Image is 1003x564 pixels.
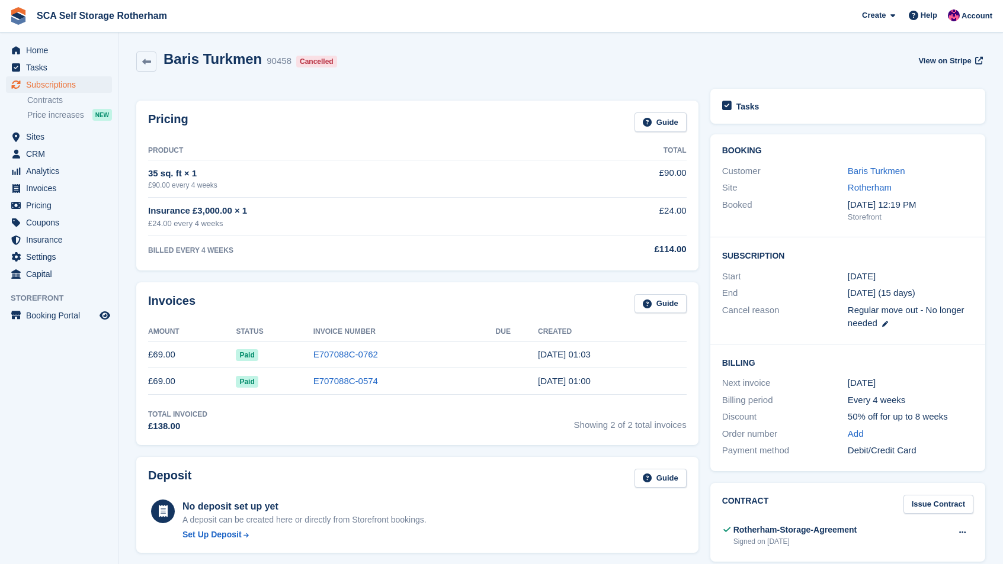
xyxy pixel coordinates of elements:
[6,42,112,59] a: menu
[182,528,242,541] div: Set Up Deposit
[148,141,555,160] th: Product
[26,128,97,145] span: Sites
[848,376,973,390] div: [DATE]
[182,528,427,541] a: Set Up Deposit
[555,160,687,197] td: £90.00
[555,141,687,160] th: Total
[26,197,97,214] span: Pricing
[313,376,378,386] a: E707088C-0574
[635,112,687,132] a: Guide
[574,409,687,433] span: Showing 2 of 2 total invoices
[267,54,291,68] div: 90458
[736,101,760,112] h2: Tasks
[6,197,112,214] a: menu
[26,59,97,76] span: Tasks
[733,524,857,536] div: Rotherham-Storage-Agreement
[722,165,848,178] div: Customer
[148,167,555,181] div: 35 sq. ft × 1
[722,394,848,407] div: Billing period
[27,108,112,121] a: Price increases NEW
[148,204,555,218] div: Insurance £3,000.00 × 1
[26,249,97,265] span: Settings
[148,112,188,132] h2: Pricing
[722,410,848,424] div: Discount
[148,420,207,433] div: £138.00
[948,9,960,21] img: Sam Chapman
[148,409,207,420] div: Total Invoiced
[538,376,591,386] time: 2025-07-11 00:00:26 UTC
[148,368,236,395] td: £69.00
[148,180,555,191] div: £90.00 every 4 weeks
[635,294,687,314] a: Guide
[848,394,973,407] div: Every 4 weeks
[722,249,973,261] h2: Subscription
[635,469,687,488] a: Guide
[848,211,973,223] div: Storefront
[848,410,973,424] div: 50% off for up to 8 weeks
[26,42,97,59] span: Home
[6,249,112,265] a: menu
[722,286,848,300] div: End
[848,270,876,283] time: 2025-07-11 00:00:00 UTC
[236,376,258,388] span: Paid
[555,198,687,236] td: £24.00
[722,181,848,195] div: Site
[848,305,964,328] span: Regular move out - No longer needed
[26,146,97,162] span: CRM
[538,349,591,359] time: 2025-08-08 00:03:40 UTC
[848,182,892,192] a: Rotherham
[148,341,236,368] td: £69.00
[11,292,118,304] span: Storefront
[296,56,337,67] div: Cancelled
[722,376,848,390] div: Next invoice
[914,51,985,70] a: View on Stripe
[6,266,112,282] a: menu
[6,59,112,76] a: menu
[26,163,97,179] span: Analytics
[733,536,857,547] div: Signed on [DATE]
[921,9,937,21] span: Help
[722,270,848,283] div: Start
[6,231,112,248] a: menu
[6,163,112,179] a: menu
[538,323,687,341] th: Created
[496,323,538,341] th: Due
[6,307,112,324] a: menu
[182,499,427,514] div: No deposit set up yet
[848,166,905,176] a: Baris Turkmen
[27,95,112,106] a: Contracts
[26,266,97,282] span: Capital
[555,243,687,256] div: £114.00
[722,198,848,223] div: Booked
[148,218,555,230] div: £24.00 every 4 weeks
[92,109,112,121] div: NEW
[903,495,973,514] a: Issue Contract
[148,323,236,341] th: Amount
[722,356,973,368] h2: Billing
[848,444,973,457] div: Debit/Credit Card
[848,198,973,212] div: [DATE] 12:19 PM
[236,323,313,341] th: Status
[722,495,769,514] h2: Contract
[918,55,971,67] span: View on Stripe
[26,214,97,231] span: Coupons
[148,245,555,256] div: BILLED EVERY 4 WEEKS
[27,109,84,121] span: Price increases
[9,7,27,25] img: stora-icon-8386f47178a22dfd0bd8f6a31ec36ba5ce8667c1dd55bd0f319d3a0aa187defe.svg
[722,146,973,156] h2: Booking
[26,231,97,248] span: Insurance
[962,10,992,22] span: Account
[148,294,196,314] h2: Invoices
[313,323,496,341] th: Invoice Number
[6,128,112,145] a: menu
[6,76,112,93] a: menu
[848,288,915,298] span: [DATE] (15 days)
[6,180,112,196] a: menu
[722,304,848,330] div: Cancel reason
[313,349,378,359] a: E707088C-0762
[164,51,262,67] h2: Baris Turkmen
[6,214,112,231] a: menu
[722,444,848,457] div: Payment method
[26,307,97,324] span: Booking Portal
[182,514,427,526] p: A deposit can be created here or directly from Storefront bookings.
